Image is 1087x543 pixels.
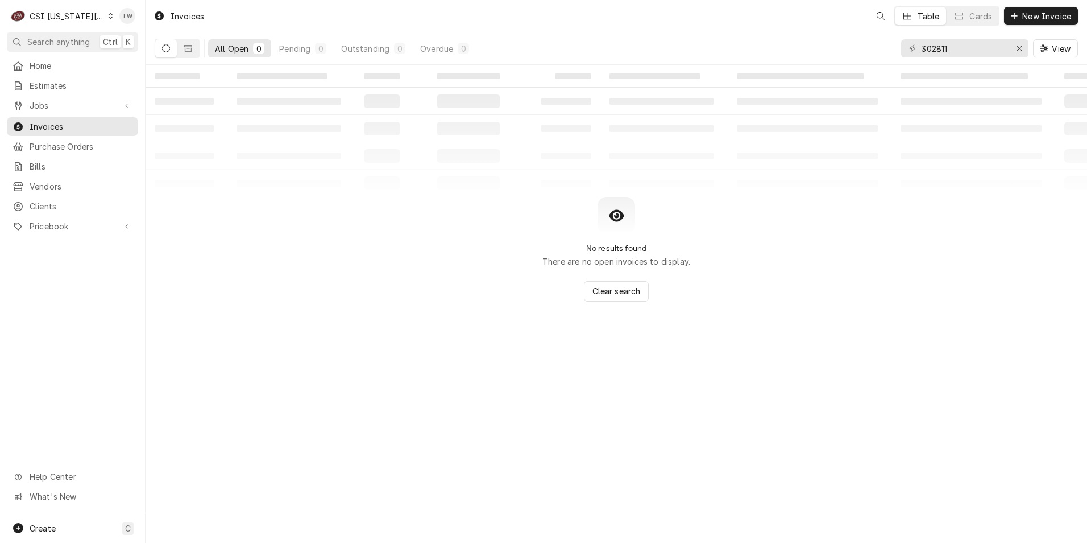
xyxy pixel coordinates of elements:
button: New Invoice [1004,7,1078,25]
a: Vendors [7,177,138,196]
div: CSI [US_STATE][GEOGRAPHIC_DATA]. [30,10,105,22]
div: 0 [396,43,403,55]
span: Purchase Orders [30,141,132,153]
span: ‌ [155,73,200,79]
a: Purchase Orders [7,137,138,156]
span: Vendors [30,180,132,192]
button: Clear search [584,281,649,302]
input: Keyword search [922,39,1007,57]
div: 0 [255,43,262,55]
a: Go to Help Center [7,467,138,486]
span: ‌ [437,73,500,79]
span: ‌ [901,73,1028,79]
span: ‌ [609,73,700,79]
a: Go to What's New [7,487,138,506]
span: K [126,36,131,48]
table: All Open Invoices List Loading [146,65,1087,197]
button: View [1033,39,1078,57]
a: Home [7,56,138,75]
div: CSI Kansas City.'s Avatar [10,8,26,24]
span: New Invoice [1020,10,1073,22]
span: ‌ [237,73,327,79]
span: Clear search [590,285,643,297]
div: C [10,8,26,24]
div: Tori Warrick's Avatar [119,8,135,24]
span: ‌ [737,73,864,79]
p: There are no open invoices to display. [542,256,690,268]
span: Invoices [30,121,132,133]
div: All Open [215,43,248,55]
span: Bills [30,161,132,172]
a: Estimates [7,76,138,95]
span: C [125,523,131,534]
div: TW [119,8,135,24]
div: Pending [279,43,310,55]
span: Home [30,60,132,72]
h2: No results found [586,244,647,253]
span: Ctrl [103,36,118,48]
span: What's New [30,491,131,503]
div: Overdue [420,43,453,55]
span: Create [30,524,56,533]
span: Search anything [27,36,90,48]
span: ‌ [364,73,400,79]
span: Jobs [30,100,115,112]
a: Bills [7,157,138,176]
span: Help Center [30,471,131,483]
div: 0 [317,43,324,55]
div: Outstanding [341,43,389,55]
a: Go to Jobs [7,96,138,115]
span: Estimates [30,80,132,92]
span: ‌ [555,73,591,79]
div: Table [918,10,940,22]
button: Search anythingCtrlK [7,32,138,52]
a: Clients [7,197,138,216]
span: View [1049,43,1073,55]
a: Go to Pricebook [7,217,138,236]
div: Cards [969,10,992,22]
div: 0 [460,43,467,55]
a: Invoices [7,117,138,136]
button: Erase input [1010,39,1028,57]
span: Pricebook [30,220,115,232]
span: Clients [30,200,132,212]
button: Open search [872,7,890,25]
